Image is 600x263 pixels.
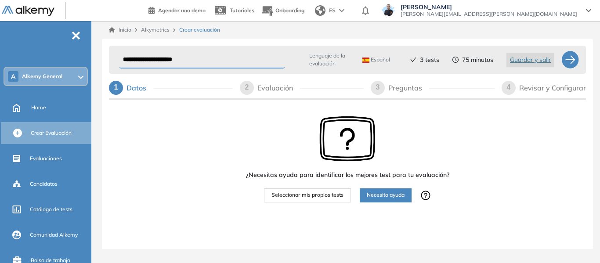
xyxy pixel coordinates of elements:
[245,83,249,91] span: 2
[257,81,300,95] div: Evaluación
[22,73,62,80] span: Alkemy General
[388,81,429,95] div: Preguntas
[275,7,304,14] span: Onboarding
[367,191,405,199] span: Necesito ayuda
[410,57,416,63] span: check
[264,188,351,202] button: Seleccionar mis propios tests
[240,81,364,95] div: 2Evaluación
[376,83,380,91] span: 3
[114,83,118,91] span: 1
[506,53,554,67] button: Guardar y salir
[420,55,439,65] span: 3 tests
[315,5,325,16] img: world
[261,1,304,20] button: Onboarding
[127,81,153,95] div: Datos
[230,7,254,14] span: Tutoriales
[510,55,551,65] span: Guardar y salir
[158,7,206,14] span: Agendar una demo
[401,4,577,11] span: [PERSON_NAME]
[148,4,206,15] a: Agendar una demo
[141,26,170,33] span: Alkymetrics
[2,6,54,17] img: Logo
[329,7,336,14] span: ES
[362,58,369,63] img: ESP
[371,81,495,95] div: 3Preguntas
[309,52,350,68] span: Lenguaje de la evaluación
[360,188,412,202] button: Necesito ayuda
[519,81,586,95] div: Revisar y Configurar
[30,231,78,239] span: Comunidad Alkemy
[339,9,344,12] img: arrow
[31,104,46,112] span: Home
[11,73,15,80] span: A
[271,191,343,199] span: Seleccionar mis propios tests
[179,26,220,34] span: Crear evaluación
[246,170,449,180] span: ¿Necesitas ayuda para identificar los mejores test para tu evaluación?
[462,55,493,65] span: 75 minutos
[556,221,600,263] div: Widget de chat
[556,221,600,263] iframe: Chat Widget
[109,81,233,95] div: 1Datos
[31,129,72,137] span: Crear Evaluación
[401,11,577,18] span: [PERSON_NAME][EMAIL_ADDRESS][PERSON_NAME][DOMAIN_NAME]
[502,81,586,95] div: 4Revisar y Configurar
[30,155,62,162] span: Evaluaciones
[30,205,72,213] span: Catálogo de tests
[362,56,390,63] span: Español
[109,26,131,34] a: Inicio
[452,57,459,63] span: clock-circle
[507,83,511,91] span: 4
[30,180,58,188] span: Candidatos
